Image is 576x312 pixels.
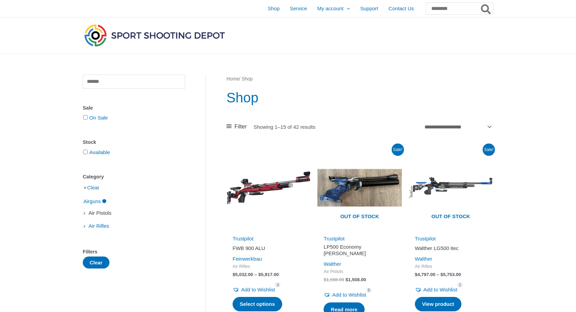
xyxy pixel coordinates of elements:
input: Available [83,150,88,154]
img: LP500 Economy Blue Angel [317,146,402,230]
p: Showing 1–15 of 42 results [253,124,315,129]
a: Airguns [83,198,107,204]
input: On Sale [83,115,88,120]
a: Select options for “FWB 900 ALU” [233,297,282,311]
span: Air Rifles [415,264,487,270]
span: Filter [235,122,247,132]
a: FWB 900 ALU [233,245,304,254]
span: Air Pistols [324,269,395,275]
a: Walther [415,256,432,262]
a: Walther [324,261,341,267]
a: Available [89,149,110,155]
span: 5 [366,288,372,293]
bdi: 1,588.00 [324,277,344,282]
div: Sale [83,103,185,113]
span: Add to Wishlist [332,292,366,298]
button: Clear [83,257,109,269]
span: Air Rifles [233,264,304,270]
bdi: 5,753.00 [441,272,461,277]
a: Out of stock [409,146,493,230]
h2: LP500 Economy [PERSON_NAME] [324,244,395,257]
a: Clear [87,185,100,190]
span: – [254,272,257,277]
a: Trustpilot [415,236,436,241]
span: – [437,272,440,277]
h1: Shop [226,88,493,107]
a: LP500 Economy [PERSON_NAME] [324,244,395,260]
span: $ [415,272,418,277]
h2: Walther LG500 itec [415,245,487,252]
bdi: 4,797.00 [415,272,435,277]
span: Airguns [83,196,102,207]
a: Add to Wishlist [415,285,457,295]
a: Trustpilot [324,236,344,241]
button: Search [480,3,493,14]
a: On Sale [89,115,108,121]
a: Trustpilot [233,236,253,241]
span: Air Rifles [88,220,110,232]
span: Add to Wishlist [241,287,275,292]
bdi: 5,032.00 [233,272,253,277]
span: Out of stock [414,209,488,225]
a: Add to Wishlist [233,285,275,295]
a: Select options for “Walther LG500 itec” [415,297,461,311]
a: Air Rifles [88,223,110,228]
img: Walther LG500 itec [409,146,493,230]
nav: Breadcrumb [226,75,493,84]
span: Sale! [392,143,404,156]
select: Shop order [422,121,493,133]
span: Sale! [483,143,495,156]
img: Sport Shooting Depot [83,23,226,48]
a: Walther LG500 itec [415,245,487,254]
span: $ [324,277,326,282]
div: Filters [83,247,185,257]
span: Out of stock [323,209,396,225]
a: Air Pistols [88,210,112,215]
span: 1 [457,282,463,287]
span: 3 [275,282,280,287]
a: Home [226,76,239,82]
span: $ [258,272,261,277]
span: $ [345,277,348,282]
h2: FWB 900 ALU [233,245,304,252]
a: Out of stock [317,146,402,230]
a: Feinwerkbau [233,256,262,262]
bdi: 1,508.00 [345,277,366,282]
bdi: 5,917.00 [258,272,279,277]
span: $ [441,272,443,277]
span: Air Pistols [88,207,112,219]
img: FWB 900 ALU [226,146,311,230]
span: Add to Wishlist [423,287,457,292]
span: $ [233,272,235,277]
a: Filter [226,122,247,132]
a: Add to Wishlist [324,290,366,300]
div: Category [83,172,185,182]
div: Stock [83,137,185,147]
